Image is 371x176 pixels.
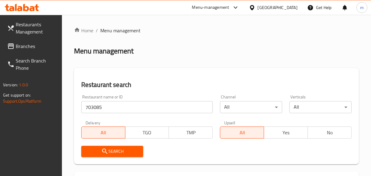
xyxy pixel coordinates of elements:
span: Menu management [100,27,140,34]
div: All [289,101,352,113]
span: No [310,128,349,137]
span: Get support on: [3,91,31,99]
span: Search [86,148,139,155]
span: Branches [16,43,57,50]
input: Search for restaurant name or ID.. [81,101,213,113]
span: All [223,128,262,137]
label: Delivery [85,120,101,125]
label: Upsell [224,120,235,125]
button: TGO [125,126,169,139]
span: Search Branch Phone [16,57,57,72]
h2: Restaurant search [81,80,352,89]
button: TMP [169,126,213,139]
div: All [220,101,282,113]
span: Yes [266,128,305,137]
span: 1.0.0 [19,81,28,89]
span: m [360,4,364,11]
span: All [84,128,123,137]
span: Restaurants Management [16,21,57,35]
h2: Menu management [74,46,134,56]
button: Yes [264,126,308,139]
a: Restaurants Management [2,17,62,39]
div: [GEOGRAPHIC_DATA] [258,4,298,11]
a: Support.OpsPlatform [3,97,41,105]
span: Version: [3,81,18,89]
button: No [308,126,352,139]
div: Menu-management [192,4,229,11]
a: Home [74,27,93,34]
nav: breadcrumb [74,27,359,34]
a: Search Branch Phone [2,53,62,75]
span: TGO [128,128,167,137]
button: Search [81,146,144,157]
li: / [96,27,98,34]
button: All [81,126,125,139]
button: All [220,126,264,139]
span: TMP [171,128,210,137]
a: Branches [2,39,62,53]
